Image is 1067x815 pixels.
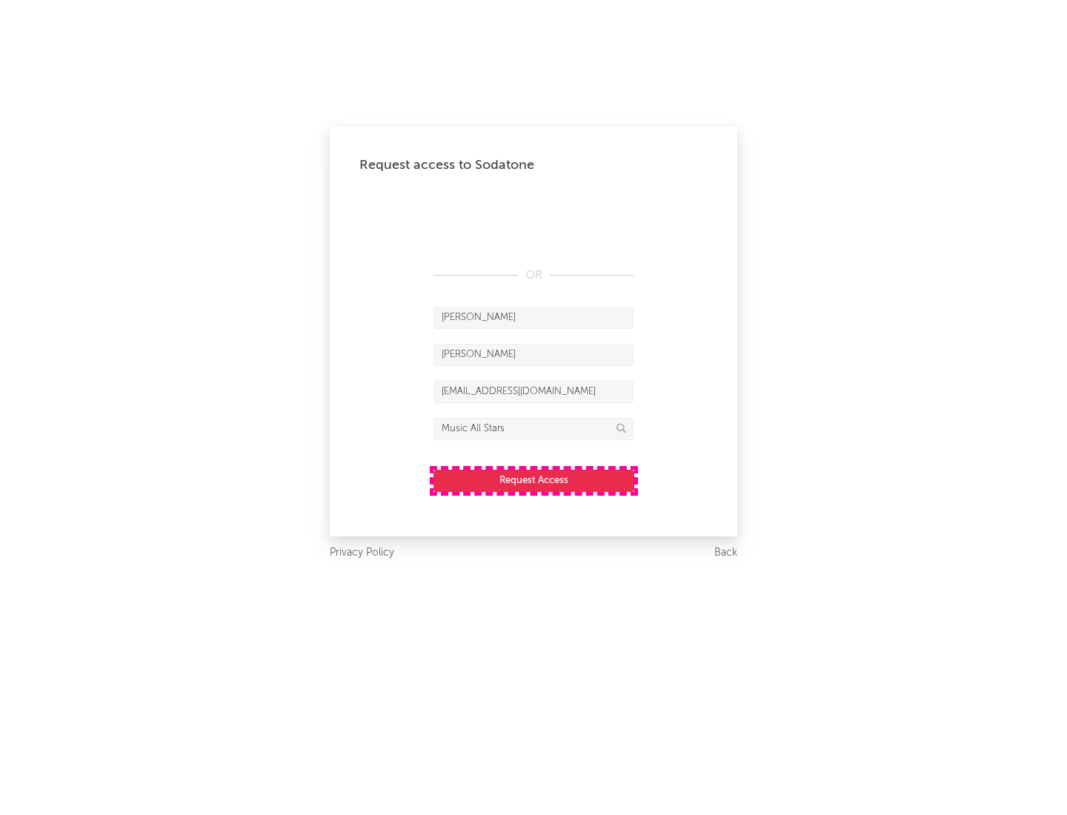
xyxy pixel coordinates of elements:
div: OR [433,267,634,285]
button: Request Access [433,470,634,492]
div: Request access to Sodatone [359,156,708,174]
a: Privacy Policy [330,544,394,562]
input: First Name [433,307,634,329]
input: Last Name [433,344,634,366]
input: Email [433,381,634,403]
a: Back [714,544,737,562]
input: Division [433,418,634,440]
